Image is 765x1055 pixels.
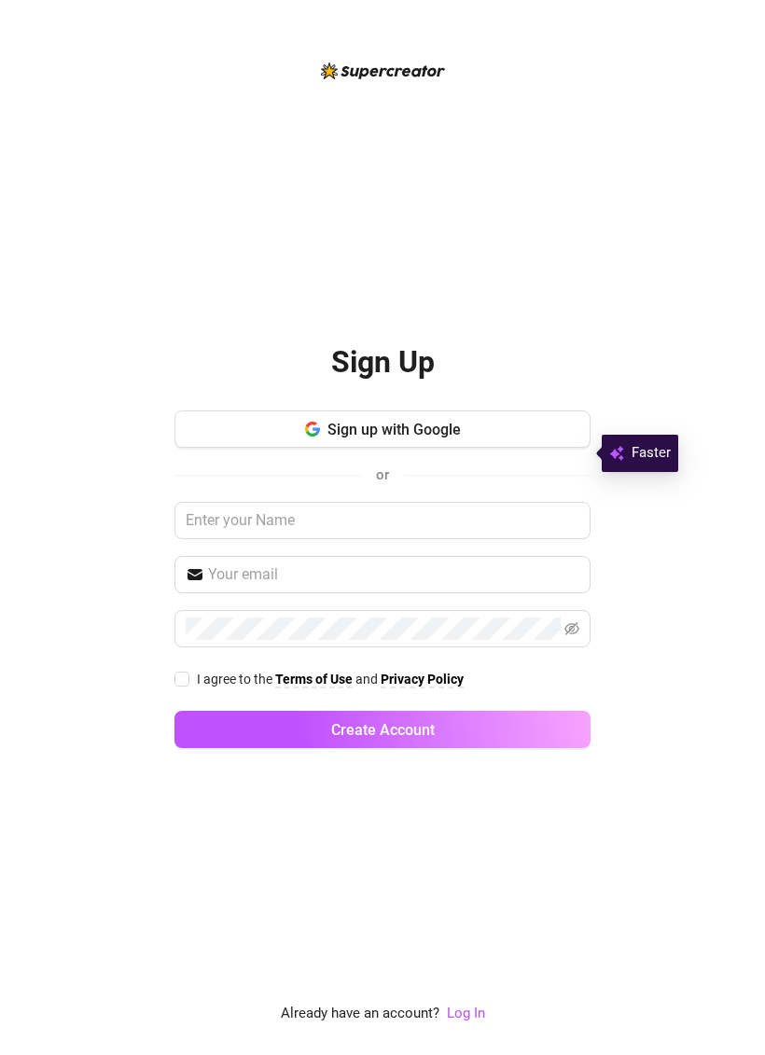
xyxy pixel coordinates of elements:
[564,621,579,636] span: eye-invisible
[609,442,624,465] img: svg%3e
[327,421,461,438] span: Sign up with Google
[381,672,464,688] a: Privacy Policy
[331,343,435,382] h2: Sign Up
[632,442,671,465] span: Faster
[447,1003,485,1025] a: Log In
[174,410,591,448] button: Sign up with Google
[208,563,579,586] input: Your email
[331,721,435,739] span: Create Account
[174,711,591,748] button: Create Account
[275,672,353,687] strong: Terms of Use
[197,672,275,687] span: I agree to the
[174,502,591,539] input: Enter your Name
[281,1003,439,1025] span: Already have an account?
[321,62,445,79] img: logo-BBDzfeDw.svg
[275,672,353,688] a: Terms of Use
[376,466,389,483] span: or
[447,1005,485,1021] a: Log In
[355,672,381,687] span: and
[381,672,464,687] strong: Privacy Policy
